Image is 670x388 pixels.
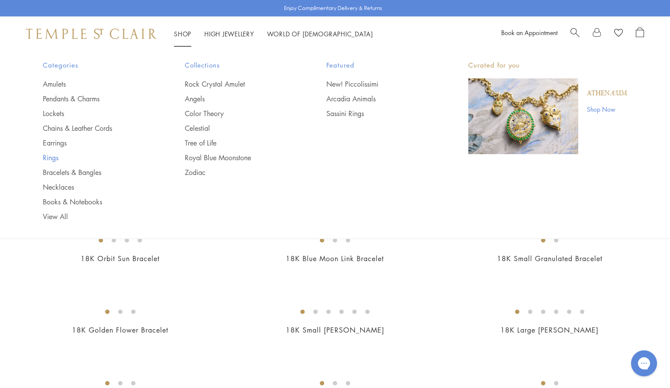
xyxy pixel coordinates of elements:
[43,182,150,192] a: Necklaces
[43,109,150,118] a: Lockets
[185,168,292,177] a: Zodiac
[43,123,150,133] a: Chains & Leather Cords
[174,29,373,39] nav: Main navigation
[185,123,292,133] a: Celestial
[326,94,434,103] a: Arcadia Animals
[587,89,627,98] a: Athenæum
[43,197,150,207] a: Books & Notebooks
[627,347,661,379] iframe: Gorgias live chat messenger
[43,138,150,148] a: Earrings
[43,94,150,103] a: Pendants & Charms
[185,138,292,148] a: Tree of Life
[284,4,382,13] p: Enjoy Complimentary Delivery & Returns
[614,27,623,40] a: View Wishlist
[43,79,150,89] a: Amulets
[185,60,292,71] span: Collections
[43,168,150,177] a: Bracelets & Bangles
[185,109,292,118] a: Color Theory
[72,325,168,335] a: 18K Golden Flower Bracelet
[570,27,580,40] a: Search
[185,79,292,89] a: Rock Crystal Amulet
[326,60,434,71] span: Featured
[326,79,434,89] a: New! Piccolissimi
[174,29,191,38] a: ShopShop
[497,254,602,263] a: 18K Small Granulated Bracelet
[204,29,254,38] a: High JewelleryHigh Jewellery
[185,153,292,162] a: Royal Blue Moonstone
[43,153,150,162] a: Rings
[267,29,373,38] a: World of [DEMOGRAPHIC_DATA]World of [DEMOGRAPHIC_DATA]
[500,325,599,335] a: 18K Large [PERSON_NAME]
[43,212,150,221] a: View All
[26,29,157,39] img: Temple St. Clair
[468,60,627,71] p: Curated for you
[636,27,644,40] a: Open Shopping Bag
[43,60,150,71] span: Categories
[326,109,434,118] a: Sassini Rings
[81,254,160,263] a: 18K Orbit Sun Bracelet
[587,104,627,114] a: Shop Now
[286,325,384,335] a: 18K Small [PERSON_NAME]
[501,28,557,37] a: Book an Appointment
[286,254,384,263] a: 18K Blue Moon Link Bracelet
[185,94,292,103] a: Angels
